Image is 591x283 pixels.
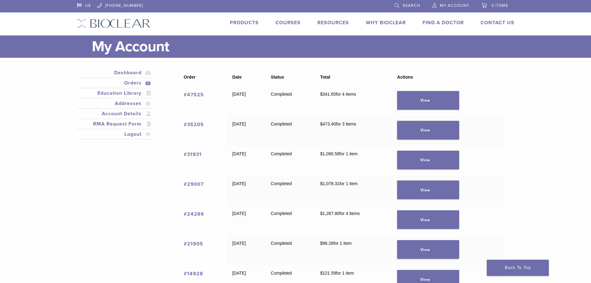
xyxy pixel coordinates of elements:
span: $ [320,151,323,156]
td: for 3 items [314,116,391,146]
nav: Account pages [77,68,153,147]
a: Logout [78,130,151,138]
a: Education Library [78,89,151,97]
time: [DATE] [232,121,246,126]
a: Find A Doctor [423,20,464,26]
a: View order 29007 [397,180,459,199]
span: 1,078.31 [320,181,339,186]
td: for 1 item [314,236,391,266]
a: Orders [78,79,151,87]
a: View order 24286 [397,210,459,229]
time: [DATE] [232,92,246,97]
a: Products [230,20,259,26]
a: View order 35205 [397,121,459,139]
a: View order 31931 [397,151,459,169]
span: 0 items [491,3,508,8]
span: Total [320,75,330,80]
time: [DATE] [232,181,246,186]
td: Completed [265,87,314,116]
a: View order number 35205 [184,121,204,128]
span: $ [320,211,323,216]
td: for 4 items [314,87,391,116]
a: View order number 29007 [184,181,204,187]
td: Completed [265,206,314,236]
span: 96.26 [320,241,334,246]
a: View order number 31931 [184,151,202,157]
img: Bioclear [77,19,150,28]
time: [DATE] [232,151,246,156]
span: My Account [440,3,469,8]
a: RMA Request Form [78,120,151,128]
a: View order number 21905 [184,241,203,247]
a: View order 47525 [397,91,459,110]
span: 1,267.80 [320,211,339,216]
a: Dashboard [78,69,151,76]
a: Contact Us [481,20,514,26]
a: Resources [317,20,349,26]
span: $ [320,121,323,126]
a: View order number 14928 [184,271,203,277]
td: Completed [265,236,314,266]
td: for 4 items [314,206,391,236]
time: [DATE] [232,241,246,246]
td: Completed [265,116,314,146]
a: View order number 24286 [184,211,204,217]
span: 341.65 [320,92,336,97]
a: Addresses [78,100,151,107]
a: Back To Top [487,260,549,276]
h1: My Account [92,35,514,58]
a: Courses [275,20,301,26]
span: Status [271,75,284,80]
a: Account Details [78,110,151,117]
span: $ [320,271,323,276]
time: [DATE] [232,271,246,276]
td: for 1 item [314,176,391,206]
span: $ [320,181,323,186]
a: View order number 47525 [184,92,204,98]
span: 473.40 [320,121,336,126]
time: [DATE] [232,211,246,216]
span: $ [320,92,323,97]
span: Actions [397,75,413,80]
td: for 1 item [314,146,391,176]
td: Completed [265,176,314,206]
span: Order [184,75,195,80]
span: Search [403,3,420,8]
span: 121.59 [320,271,336,276]
a: Why Bioclear [366,20,406,26]
a: View order 21905 [397,240,459,259]
span: 1,090.58 [320,151,339,156]
span: Date [232,75,242,80]
span: $ [320,241,323,246]
td: Completed [265,146,314,176]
